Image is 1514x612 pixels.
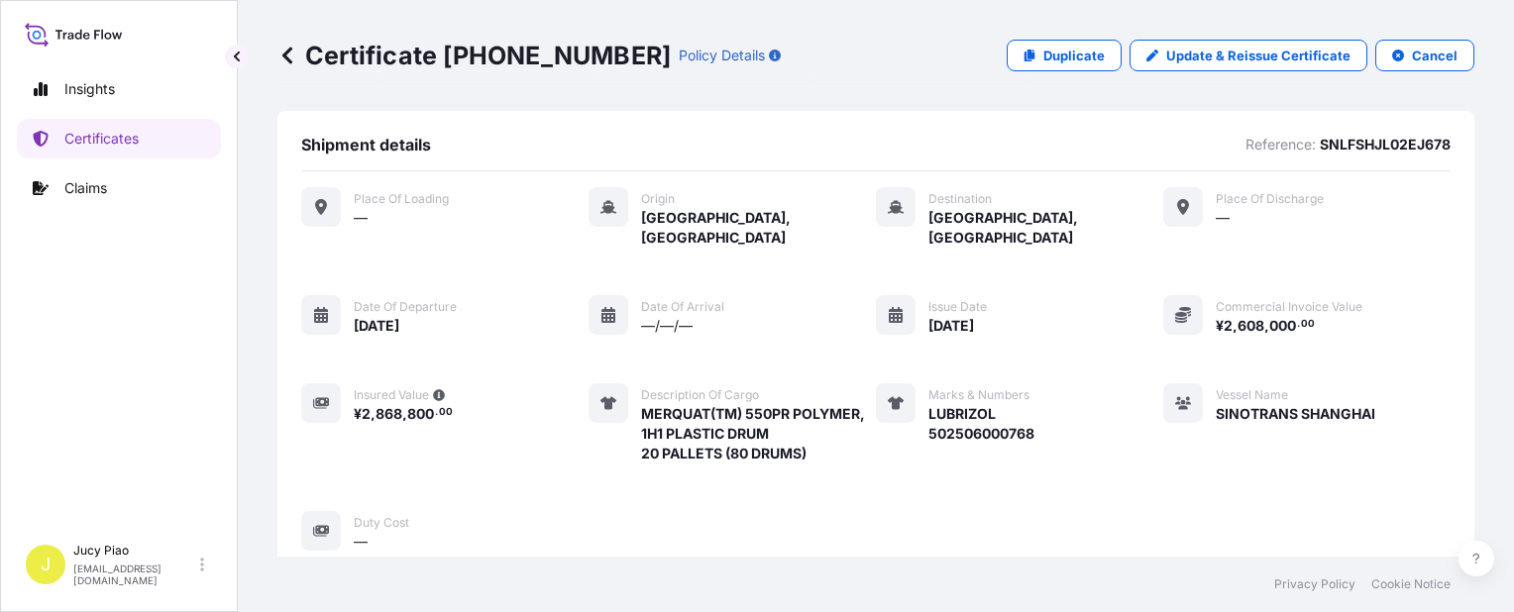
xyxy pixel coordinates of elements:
span: — [354,532,368,552]
span: — [354,208,368,228]
a: Certificates [17,119,221,158]
p: Jucy Piao [73,543,196,559]
span: , [402,407,407,421]
span: — [1216,208,1230,228]
span: Commercial Invoice Value [1216,299,1362,315]
span: 00 [1301,321,1315,328]
span: , [1264,319,1269,333]
span: Vessel Name [1216,387,1288,403]
span: ¥ [1216,319,1224,333]
span: [DATE] [928,316,974,336]
span: 868 [376,407,402,421]
span: [GEOGRAPHIC_DATA], [GEOGRAPHIC_DATA] [641,208,876,248]
p: Reference: [1245,135,1316,154]
span: Insured Value [354,387,429,403]
p: SNLFSHJL02EJ678 [1320,135,1451,154]
span: 800 [407,407,434,421]
span: Place of Loading [354,191,449,207]
p: Policy Details [679,46,765,65]
a: Claims [17,168,221,208]
span: Date of arrival [641,299,724,315]
span: Place of discharge [1216,191,1324,207]
p: Update & Reissue Certificate [1166,46,1351,65]
a: Update & Reissue Certificate [1130,40,1367,71]
p: Certificate [PHONE_NUMBER] [277,40,671,71]
span: 00 [439,409,453,416]
span: 2 [362,407,371,421]
p: [EMAIL_ADDRESS][DOMAIN_NAME] [73,562,196,586]
span: J [41,555,51,574]
span: 2 [1224,319,1233,333]
p: Cancel [1412,46,1458,65]
a: Duplicate [1007,40,1122,71]
span: Issue Date [928,299,987,315]
a: Privacy Policy [1274,576,1355,592]
a: Cookie Notice [1371,576,1451,592]
span: 000 [1269,319,1296,333]
span: LUBRIZOL 502506000768 [928,404,1034,444]
p: Claims [64,178,107,198]
span: MERQUAT(TM) 550PR POLYMER, 1H1 PLASTIC DRUM 20 PALLETS (80 DRUMS) [641,404,876,463]
span: Marks & Numbers [928,387,1029,403]
span: SINOTRANS SHANGHAI [1216,404,1375,424]
button: Cancel [1375,40,1474,71]
p: Certificates [64,129,139,149]
span: . [435,409,438,416]
span: , [371,407,376,421]
span: ¥ [354,407,362,421]
span: , [1233,319,1238,333]
a: Insights [17,69,221,109]
span: Origin [641,191,675,207]
span: 608 [1238,319,1264,333]
p: Duplicate [1043,46,1105,65]
span: Destination [928,191,992,207]
span: Date of departure [354,299,457,315]
span: . [1297,321,1300,328]
span: Shipment details [301,135,431,154]
span: Duty Cost [354,515,409,531]
p: Insights [64,79,115,99]
span: Description of cargo [641,387,759,403]
span: [GEOGRAPHIC_DATA], [GEOGRAPHIC_DATA] [928,208,1163,248]
span: [DATE] [354,316,399,336]
span: —/—/— [641,316,693,336]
